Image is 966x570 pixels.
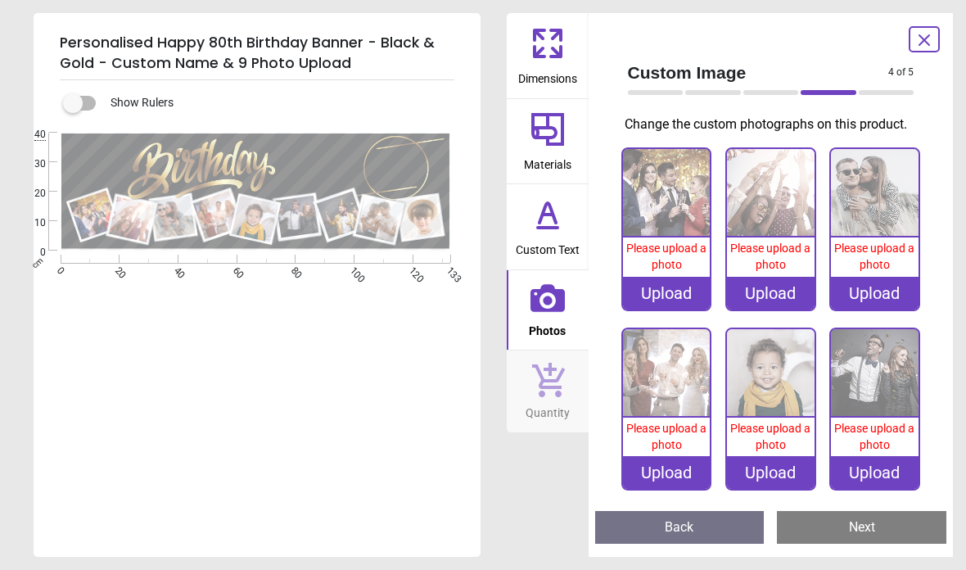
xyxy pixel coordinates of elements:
[518,63,577,88] span: Dimensions
[29,256,44,270] span: cm
[526,397,570,422] span: Quantity
[529,315,566,340] span: Photos
[831,277,919,310] div: Upload
[507,99,589,184] button: Materials
[15,216,46,230] span: 10
[626,422,706,451] span: Please upload a photo
[60,26,454,80] h5: Personalised Happy 80th Birthday Banner - Black & Gold - Custom Name & 9 Photo Upload
[888,66,914,79] span: 4 of 5
[730,242,810,271] span: Please upload a photo
[623,277,711,310] div: Upload
[507,351,589,432] button: Quantity
[516,234,580,259] span: Custom Text
[831,456,919,489] div: Upload
[623,456,711,489] div: Upload
[727,277,815,310] div: Upload
[507,13,589,98] button: Dimensions
[507,184,589,269] button: Custom Text
[834,242,914,271] span: Please upload a photo
[777,511,946,544] button: Next
[524,149,571,174] span: Materials
[628,61,889,84] span: Custom Image
[15,246,46,260] span: 0
[730,422,810,451] span: Please upload a photo
[626,242,706,271] span: Please upload a photo
[507,270,589,351] button: Photos
[625,115,928,133] p: Change the custom photographs on this product.
[15,157,46,171] span: 30
[727,456,815,489] div: Upload
[834,422,914,451] span: Please upload a photo
[595,511,765,544] button: Back
[15,187,46,201] span: 20
[73,93,481,113] div: Show Rulers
